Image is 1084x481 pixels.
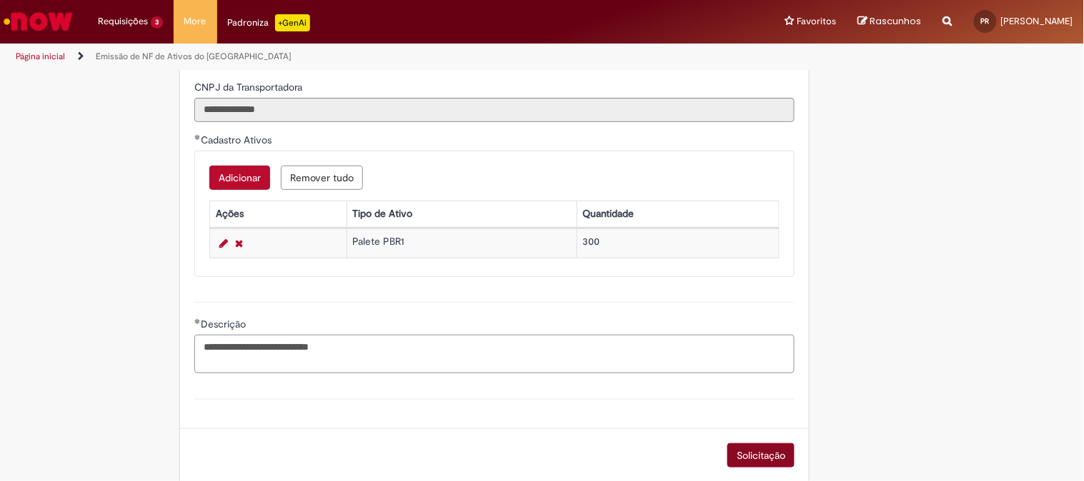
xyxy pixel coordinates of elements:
[727,443,795,467] button: Solicitação
[210,201,347,227] th: Ações
[216,235,232,252] a: Editar Linha 1
[228,14,310,31] div: Padroniza
[347,201,577,227] th: Tipo de Ativo
[11,44,712,70] ul: Trilhas de página
[184,14,207,29] span: More
[577,201,780,227] th: Quantidade
[981,16,990,26] span: PR
[858,15,922,29] a: Rascunhos
[232,235,247,252] a: Remover linha 1
[201,133,274,146] span: Cadastro Ativos
[281,166,363,190] button: Remove all rows for Cadastro Ativos
[870,14,922,28] span: Rascunhos
[194,134,201,140] span: Obrigatório Preenchido
[194,98,795,122] input: CNPJ da Transportadora
[347,228,577,258] td: Palete PBR1
[201,318,249,330] span: Descrição
[151,16,163,29] span: 3
[96,51,291,62] a: Emissão de NF de Ativos do [GEOGRAPHIC_DATA]
[797,14,837,29] span: Favoritos
[16,51,65,62] a: Página inicial
[209,166,270,190] button: Add a row for Cadastro Ativos
[194,318,201,324] span: Obrigatório Preenchido
[194,335,795,373] textarea: Descrição
[577,228,780,258] td: 300
[98,14,148,29] span: Requisições
[1001,15,1073,27] span: [PERSON_NAME]
[1,7,75,36] img: ServiceNow
[275,14,310,31] p: +GenAi
[194,81,305,93] span: Somente leitura - CNPJ da Transportadora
